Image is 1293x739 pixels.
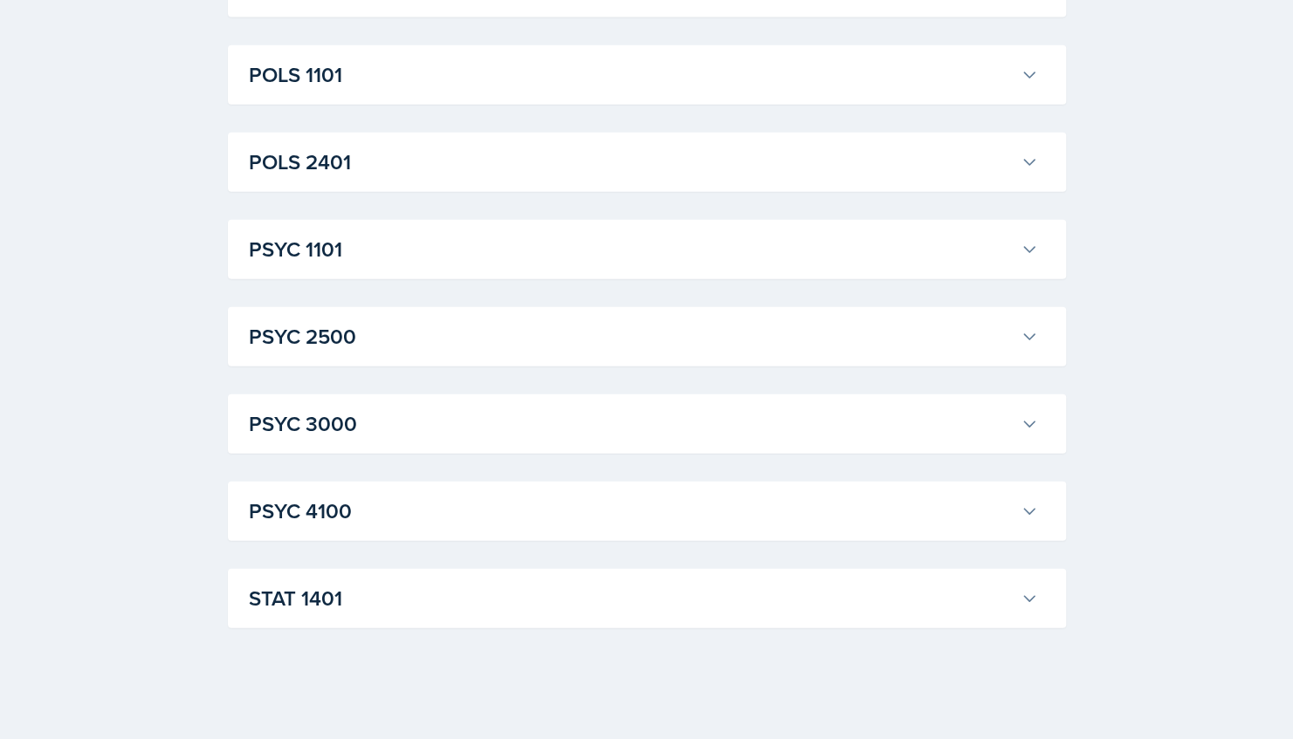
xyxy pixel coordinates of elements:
button: POLS 2401 [245,143,1042,181]
button: PSYC 3000 [245,405,1042,443]
button: STAT 1401 [245,579,1042,618]
button: PSYC 1101 [245,230,1042,269]
button: POLS 1101 [245,56,1042,94]
h3: POLS 1101 [249,59,1014,91]
h3: POLS 2401 [249,147,1014,178]
h3: PSYC 2500 [249,321,1014,352]
h3: STAT 1401 [249,583,1014,614]
button: PSYC 2500 [245,318,1042,356]
h3: PSYC 3000 [249,408,1014,440]
button: PSYC 4100 [245,492,1042,530]
h3: PSYC 1101 [249,234,1014,265]
h3: PSYC 4100 [249,496,1014,527]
